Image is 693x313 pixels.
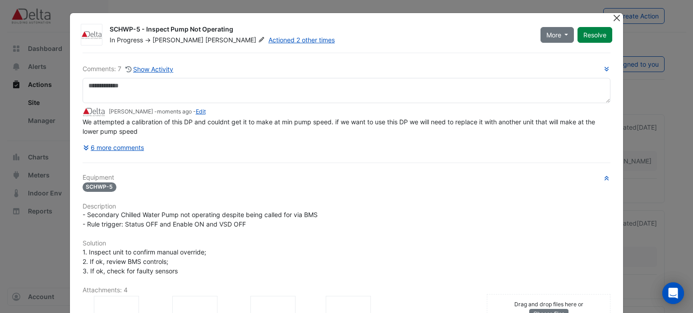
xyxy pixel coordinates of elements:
h6: Attachments: 4 [83,286,611,294]
a: Actioned 2 other times [268,36,335,44]
span: More [546,30,561,40]
img: Delta Building Automation [83,107,105,117]
span: 1. Inspect unit to confirm manual override; 2. If ok, review BMS controls; 3. If ok, check for fa... [83,248,208,275]
span: -> [145,36,151,44]
a: Edit [196,108,206,115]
div: Comments: 7 [83,64,174,74]
span: We attempted a calibration of this DP and couldnt get it to make at min pump speed. if we want to... [83,118,597,135]
div: Open Intercom Messenger [662,282,684,304]
button: Show Activity [125,64,174,74]
span: In Progress [110,36,143,44]
span: [PERSON_NAME] [205,36,267,45]
h6: Solution [83,240,611,247]
img: Delta Building Automation [81,31,102,40]
div: SCHWP-5 - Inspect Pump Not Operating [110,25,530,36]
button: Close [612,13,621,23]
small: [PERSON_NAME] - - [109,108,206,116]
small: Drag and drop files here or [514,301,583,308]
h6: Equipment [83,174,611,181]
span: [PERSON_NAME] [152,36,203,44]
h6: Description [83,203,611,210]
button: More [541,27,574,43]
button: Resolve [577,27,612,43]
span: 2025-08-20 14:39:45 [157,108,192,115]
span: SCHWP-5 [83,182,117,192]
span: - Secondary Chilled Water Pump not operating despite being called for via BMS - Rule trigger: Sta... [83,211,318,228]
button: 6 more comments [83,140,145,155]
